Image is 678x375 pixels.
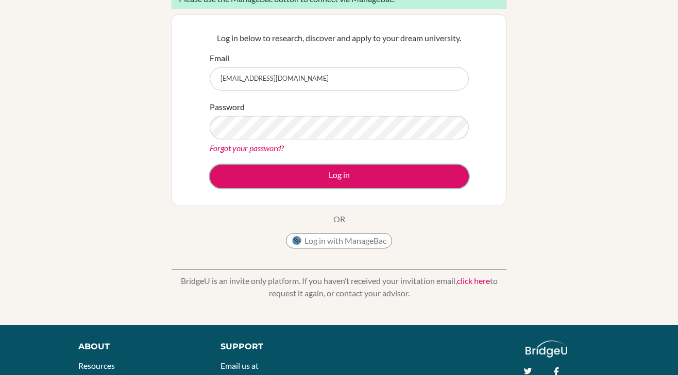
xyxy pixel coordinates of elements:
div: About [78,341,197,353]
a: Forgot your password? [210,143,284,153]
img: logo_white@2x-f4f0deed5e89b7ecb1c2cc34c3e3d731f90f0f143d5ea2071677605dd97b5244.png [526,341,567,358]
a: click here [457,276,490,285]
p: Log in below to research, discover and apply to your dream university. [210,32,469,44]
button: Log in with ManageBac [286,233,392,248]
label: Password [210,101,245,113]
button: Log in [210,165,469,188]
label: Email [210,52,229,64]
div: Support [221,341,329,353]
p: OR [333,213,345,225]
p: BridgeU is an invite only platform. If you haven’t received your invitation email, to request it ... [172,275,506,299]
a: Resources [78,361,115,370]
